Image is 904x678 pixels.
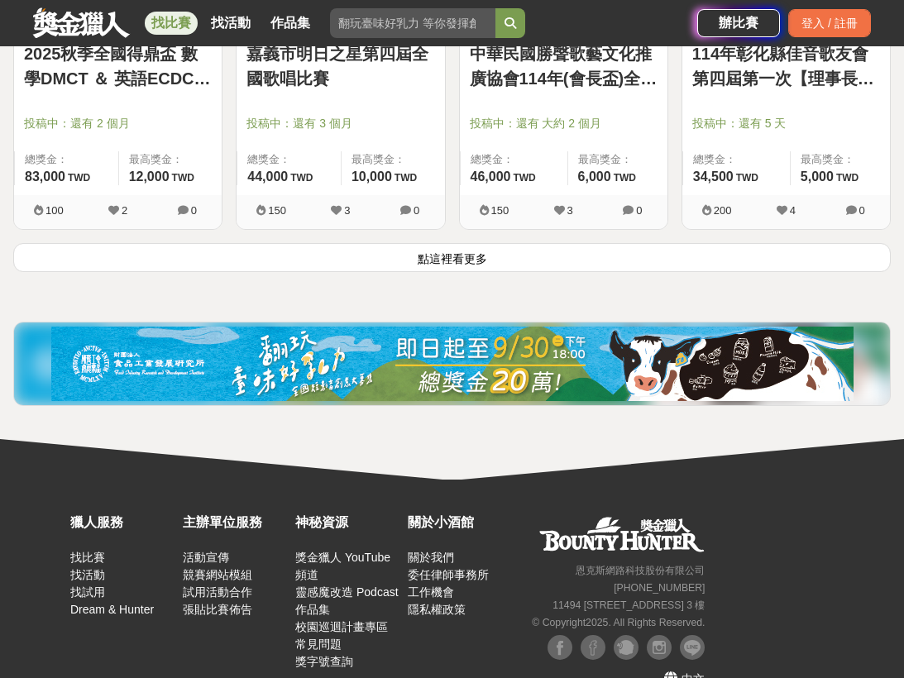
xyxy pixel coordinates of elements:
[408,585,454,599] a: 工作機會
[295,620,388,633] a: 校園巡迴計畫專區
[25,151,108,168] span: 總獎金：
[576,565,705,576] small: 恩克斯網路科技股份有限公司
[122,204,127,217] span: 2
[693,151,780,168] span: 總獎金：
[70,513,175,532] div: 獵人服務
[268,204,286,217] span: 150
[246,115,434,132] span: 投稿中：還有 3 個月
[25,169,65,184] span: 83,000
[578,151,658,168] span: 最高獎金：
[183,585,252,599] a: 試用活動合作
[183,513,287,532] div: 主辦單位服務
[614,582,705,594] small: [PHONE_NUMBER]
[859,204,865,217] span: 0
[470,41,658,91] a: 中華民國勝聲歌藝文化推廣協會114年(會長盃)全國歌唱比賽
[513,172,535,184] span: TWD
[295,603,330,616] a: 作品集
[246,41,434,91] a: 嘉義市明日之星第四屆全國歌唱比賽
[801,169,834,184] span: 5,000
[790,204,796,217] span: 4
[295,655,353,668] a: 獎字號查詢
[264,12,317,35] a: 作品集
[692,41,880,91] a: 114年彰化縣佳音歌友會第四屆第一次【理事長盃】全國歌唱比賽
[636,204,642,217] span: 0
[295,585,398,599] a: 靈感魔改造 Podcast
[352,151,435,168] span: 最高獎金：
[24,41,212,91] a: 2025秋季全國得鼎盃 數學DMCT ＆ 英語ECDC競賽
[647,635,672,660] img: Instagram
[295,637,342,651] a: 常見問題
[70,603,154,616] a: Dream & Hunter
[408,568,489,581] a: 委任律師事務所
[836,172,859,184] span: TWD
[491,204,509,217] span: 150
[697,9,780,37] a: 辦比賽
[614,172,636,184] span: TWD
[191,204,197,217] span: 0
[344,204,350,217] span: 3
[247,151,331,168] span: 總獎金：
[51,327,854,401] img: 11b6bcb1-164f-4f8f-8046-8740238e410a.jpg
[70,568,105,581] a: 找活動
[172,172,194,184] span: TWD
[183,568,252,581] a: 競賽網站模組
[145,12,198,35] a: 找比賽
[470,115,658,132] span: 投稿中：還有 大約 2 個月
[581,635,605,660] img: Facebook
[532,617,705,628] small: © Copyright 2025 . All Rights Reserved.
[471,169,511,184] span: 46,000
[788,9,871,37] div: 登入 / 註冊
[548,635,572,660] img: Facebook
[567,204,573,217] span: 3
[68,172,90,184] span: TWD
[736,172,758,184] span: TWD
[680,635,705,660] img: LINE
[395,172,417,184] span: TWD
[247,169,288,184] span: 44,000
[408,513,512,532] div: 關於小酒館
[714,204,732,217] span: 200
[183,551,229,564] a: 活動宣傳
[552,599,705,611] small: 11494 [STREET_ADDRESS] 3 樓
[692,115,880,132] span: 投稿中：還有 5 天
[471,151,557,168] span: 總獎金：
[330,8,495,38] input: 翻玩臺味好乳力 等你發揮創意！
[24,115,212,132] span: 投稿中：還有 2 個月
[414,204,419,217] span: 0
[693,169,734,184] span: 34,500
[45,204,64,217] span: 100
[614,635,639,660] img: Plurk
[408,603,466,616] a: 隱私權政策
[129,169,170,184] span: 12,000
[129,151,213,168] span: 最高獎金：
[183,603,252,616] a: 張貼比賽佈告
[352,169,392,184] span: 10,000
[295,551,390,581] a: 獎金獵人 YouTube 頻道
[70,551,105,564] a: 找比賽
[578,169,611,184] span: 6,000
[408,551,454,564] a: 關於我們
[204,12,257,35] a: 找活動
[70,585,105,599] a: 找試用
[13,243,891,272] button: 點這裡看更多
[801,151,880,168] span: 最高獎金：
[290,172,313,184] span: TWD
[295,513,399,532] div: 神秘資源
